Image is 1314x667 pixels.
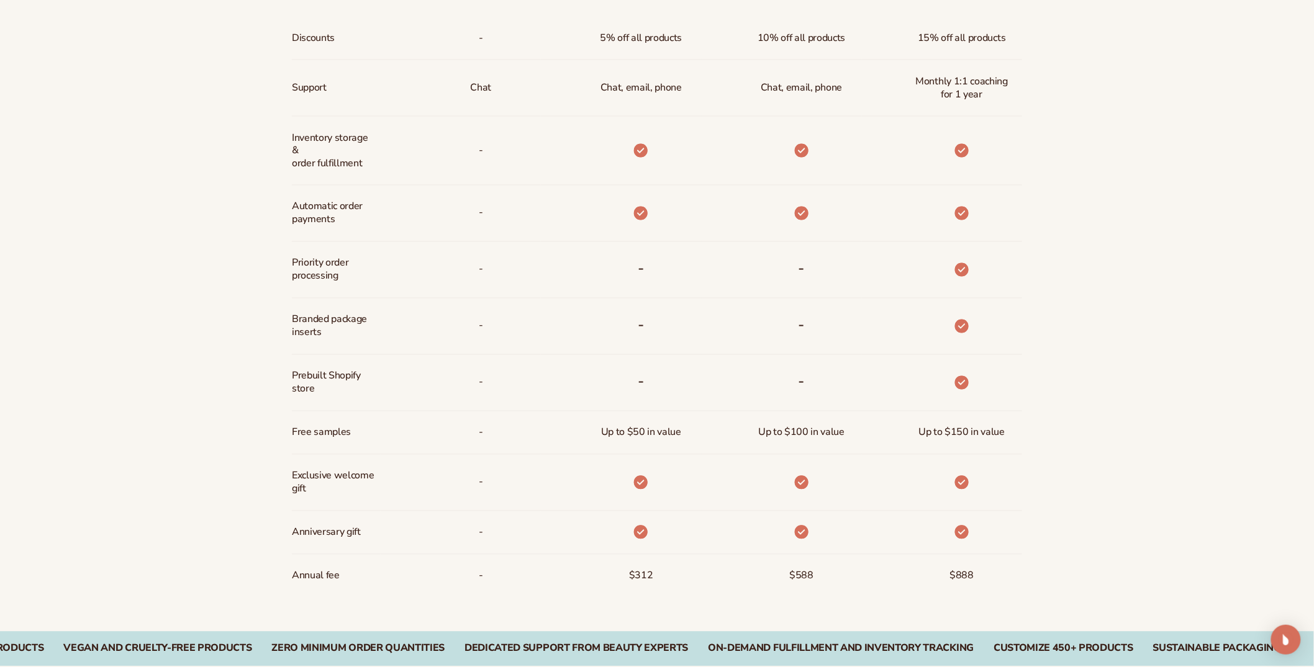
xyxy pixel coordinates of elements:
div: SUSTAINABLE PACKAGING [1153,643,1281,655]
span: - [479,565,483,588]
div: Dedicated Support From Beauty Experts [464,643,688,655]
span: - [479,27,483,50]
span: - [479,421,483,444]
b: - [638,372,645,392]
span: Annual fee [292,565,340,588]
span: Prebuilt Shopify store [292,365,374,401]
div: Zero Minimum Order QuantitieS [272,643,445,655]
span: - [479,202,483,225]
span: Monthly 1:1 coaching for 1 year [912,70,1012,106]
span: - [479,521,483,544]
div: Open Intercom Messenger [1271,625,1301,655]
span: Branded package inserts [292,308,374,344]
span: - [479,471,483,494]
span: - [479,371,483,394]
span: Up to $50 in value [601,421,681,444]
span: Discounts [292,27,335,50]
div: On-Demand Fulfillment and Inventory Tracking [708,643,974,655]
span: Inventory storage & order fulfillment [292,127,374,175]
span: 5% off all products [600,27,682,50]
p: - [479,139,483,162]
b: - [799,372,805,392]
span: $588 [789,565,813,588]
span: $888 [950,565,974,588]
b: - [638,259,645,279]
p: Chat [470,76,491,99]
span: Free samples [292,421,351,444]
span: Anniversary gift [292,521,361,544]
b: - [799,315,805,335]
div: Vegan and Cruelty-Free Products [63,643,251,655]
b: - [638,315,645,335]
span: 15% off all products [918,27,1006,50]
span: Up to $150 in value [918,421,1005,444]
div: CUSTOMIZE 450+ PRODUCTS [994,643,1133,655]
span: - [479,315,483,338]
span: 10% off all products [758,27,846,50]
span: Support [292,76,327,99]
p: Chat, email, phone [600,76,682,99]
span: $312 [629,565,653,588]
b: - [799,259,805,279]
span: - [479,258,483,281]
span: Up to $100 in value [758,421,845,444]
span: Exclusive welcome gift [292,465,374,501]
span: Automatic order payments [292,195,374,231]
span: Priority order processing [292,252,374,288]
span: Chat, email, phone [761,76,842,99]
